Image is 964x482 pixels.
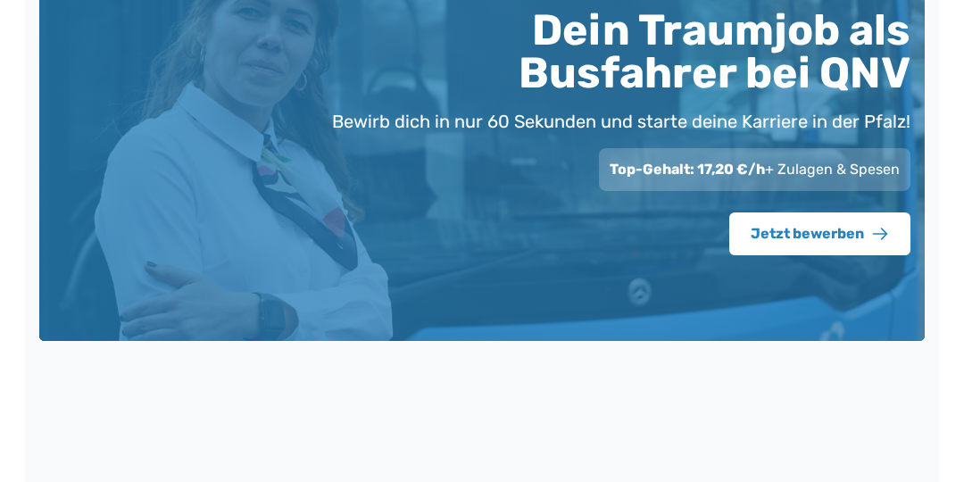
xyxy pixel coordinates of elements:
[742,422,770,451] div: 3
[599,148,910,191] div: + Zulagen & Spesen
[332,109,910,134] p: Bewirb dich in nur 60 Sekunden und starte deine Karriere in der Pfalz!
[54,375,910,407] h2: So einfach ist deine Bewerbung
[729,212,910,255] button: Jetzt bewerben
[468,422,496,451] div: 2
[610,161,765,178] span: Top-Gehalt: 17,20 €/h
[194,422,222,451] div: 1
[311,9,910,95] h1: Dein Traumjob als Busfahrer bei QNV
